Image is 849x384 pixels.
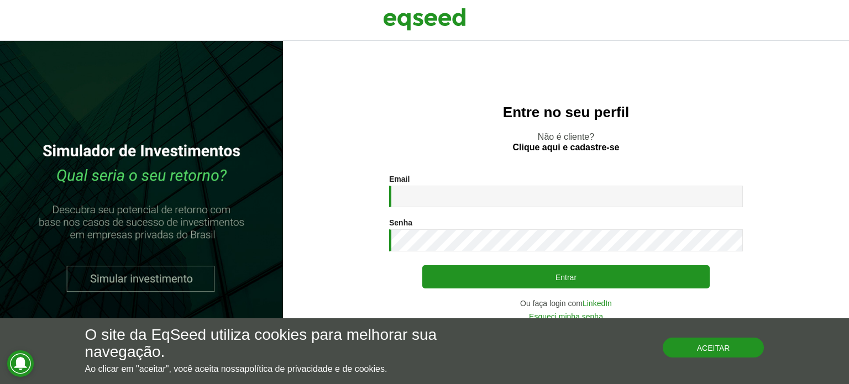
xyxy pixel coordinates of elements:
[305,131,827,152] p: Não é cliente?
[583,299,612,307] a: LinkedIn
[389,299,743,307] div: Ou faça login com
[305,104,827,120] h2: Entre no seu perfil
[383,6,466,33] img: EqSeed Logo
[85,327,492,361] h5: O site da EqSeed utiliza cookies para melhorar sua navegação.
[389,175,410,183] label: Email
[663,338,764,357] button: Aceitar
[513,143,620,152] a: Clique aqui e cadastre-se
[389,219,412,227] label: Senha
[422,265,710,288] button: Entrar
[244,365,385,374] a: política de privacidade e de cookies
[85,364,492,374] p: Ao clicar em "aceitar", você aceita nossa .
[529,313,603,320] a: Esqueci minha senha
